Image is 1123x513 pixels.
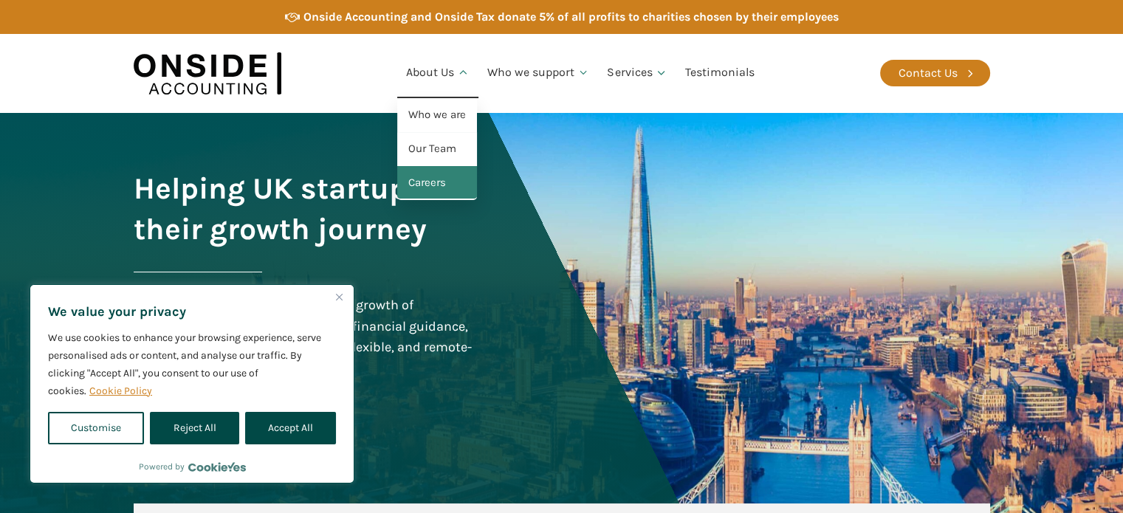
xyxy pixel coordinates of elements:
img: Close [336,294,343,300]
a: Testimonials [676,48,763,98]
a: Our Team [397,132,477,166]
div: Onside Accounting and Onside Tax donate 5% of all profits to charities chosen by their employees [303,7,839,27]
div: We value your privacy [30,284,354,483]
h1: Helping UK startups on their growth journey [134,168,476,249]
a: Services [598,48,676,98]
a: Who we support [478,48,599,98]
button: Reject All [150,412,238,444]
a: Cookie Policy [89,384,153,398]
a: About Us [397,48,478,98]
a: Who we are [397,98,477,132]
button: Accept All [245,412,336,444]
p: We value your privacy [48,303,336,320]
a: Visit CookieYes website [188,462,246,472]
button: Close [330,288,348,306]
button: Customise [48,412,144,444]
a: Contact Us [880,60,990,86]
img: Onside Accounting [134,45,281,102]
a: Careers [397,166,477,200]
div: Powered by [139,459,246,474]
p: We use cookies to enhance your browsing experience, serve personalised ads or content, and analys... [48,329,336,400]
div: Contact Us [899,63,958,83]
